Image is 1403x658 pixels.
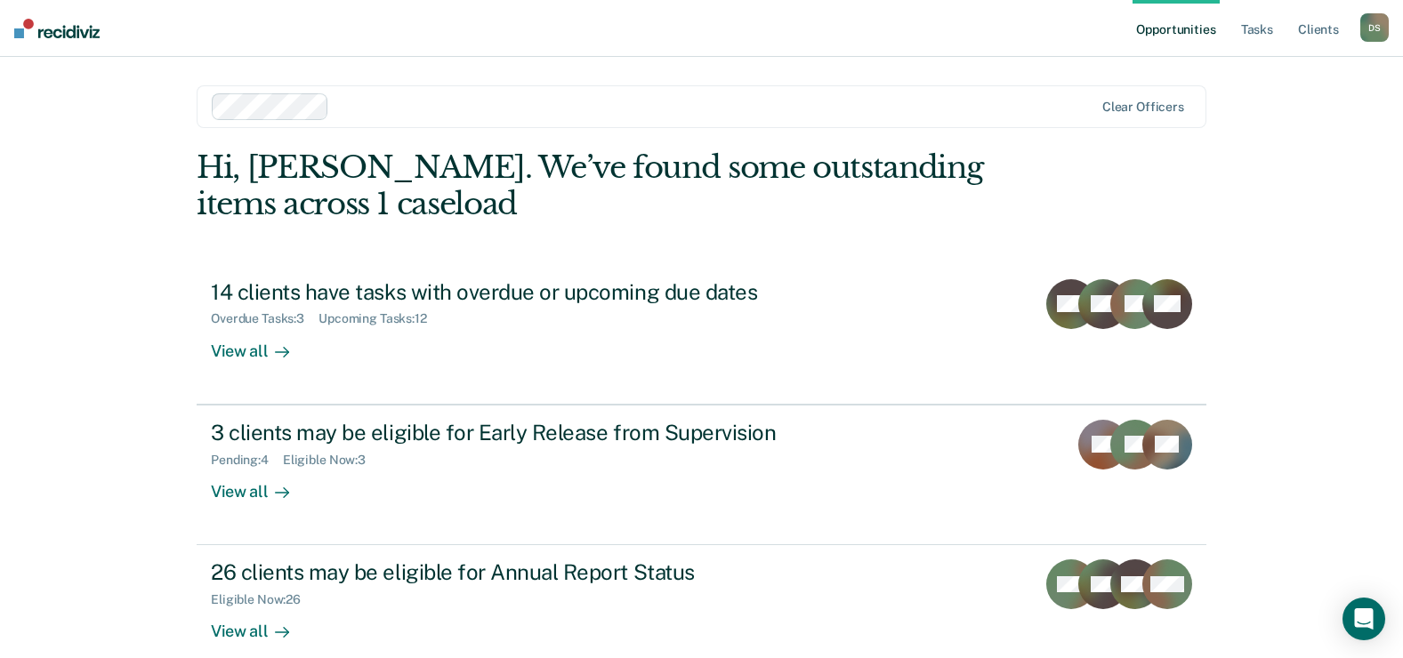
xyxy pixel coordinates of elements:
[211,453,283,468] div: Pending : 4
[211,311,318,326] div: Overdue Tasks : 3
[1102,100,1184,115] div: Clear officers
[318,311,441,326] div: Upcoming Tasks : 12
[197,405,1206,545] a: 3 clients may be eligible for Early Release from SupervisionPending:4Eligible Now:3View all
[211,607,310,642] div: View all
[211,592,315,607] div: Eligible Now : 26
[197,149,1004,222] div: Hi, [PERSON_NAME]. We’ve found some outstanding items across 1 caseload
[283,453,380,468] div: Eligible Now : 3
[211,279,835,305] div: 14 clients have tasks with overdue or upcoming due dates
[14,19,100,38] img: Recidiviz
[211,326,310,361] div: View all
[1360,13,1389,42] button: DS
[211,467,310,502] div: View all
[1360,13,1389,42] div: D S
[211,420,835,445] div: 3 clients may be eligible for Early Release from Supervision
[211,559,835,585] div: 26 clients may be eligible for Annual Report Status
[197,265,1206,405] a: 14 clients have tasks with overdue or upcoming due datesOverdue Tasks:3Upcoming Tasks:12View all
[1343,598,1385,640] div: Open Intercom Messenger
